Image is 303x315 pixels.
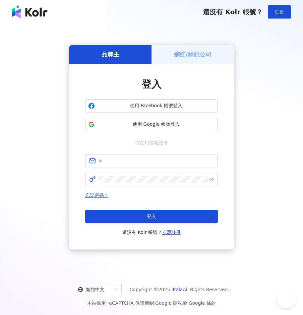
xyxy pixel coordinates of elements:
span: | [154,300,155,306]
button: 註冊 [268,5,291,19]
span: 還沒有 Kolr 帳號？ [203,8,263,16]
a: iKala [172,287,183,292]
div: 繁體中文 [78,284,112,295]
a: Google 隱私權 [155,300,187,306]
h5: 網紅/經紀公司 [174,50,212,59]
span: | [187,300,189,306]
span: 登入 [147,214,156,219]
a: 忘記密碼？ [85,193,108,198]
span: 登入 [142,78,161,90]
iframe: Help Scout Beacon - Open [276,289,296,308]
button: 使用 Facebook 帳號登入 [85,99,218,112]
h5: 品牌主 [101,50,119,59]
span: 使用 Google 帳號登入 [97,121,215,128]
span: 使用 Facebook 帳號登入 [97,103,215,109]
a: Google 條款 [189,300,216,306]
span: eye-invisible [209,177,214,182]
span: Copyright © 2025 All Rights Reserved. [130,286,229,293]
span: 本站採用 reCAPTCHA 保護機制 [87,299,215,307]
a: 立即註冊 [162,230,181,235]
button: 登入 [85,210,218,223]
span: 還沒有 Kolr 帳號？ [122,228,181,236]
span: 或使用信箱註冊 [131,139,172,146]
img: logo [12,5,47,19]
button: 使用 Google 帳號登入 [85,118,218,131]
span: 註冊 [275,9,284,15]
